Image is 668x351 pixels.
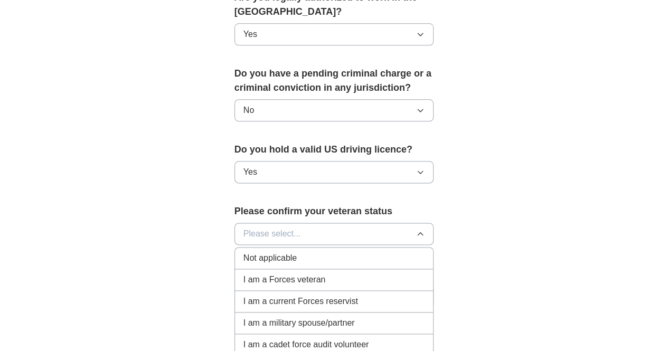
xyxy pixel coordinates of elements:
button: Yes [234,23,434,45]
label: Do you have a pending criminal charge or a criminal conviction in any jurisdiction? [234,67,434,95]
button: Yes [234,161,434,183]
span: I am a current Forces reservist [243,295,358,308]
span: Yes [243,166,257,178]
span: No [243,104,254,117]
span: I am a military spouse/partner [243,317,355,329]
span: I am a cadet force audit volunteer [243,338,369,351]
label: Do you hold a valid US driving licence? [234,143,434,157]
span: Yes [243,28,257,41]
span: Not applicable [243,252,297,264]
label: Please confirm your veteran status [234,204,434,219]
span: I am a Forces veteran [243,273,326,286]
button: Please select... [234,223,434,245]
button: No [234,99,434,121]
span: Please select... [243,227,301,240]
